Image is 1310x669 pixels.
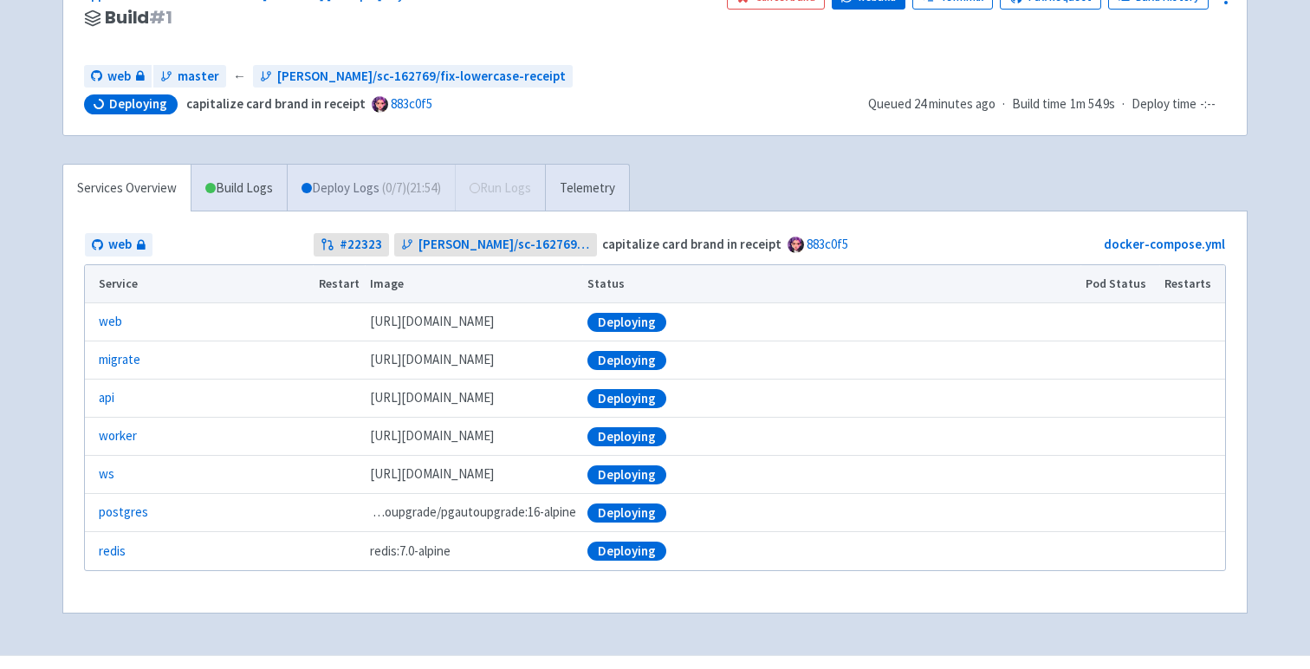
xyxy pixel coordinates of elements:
span: [DOMAIN_NAME][URL] [370,464,494,484]
a: redis [99,542,126,562]
a: web [84,65,152,88]
div: Deploying [587,389,666,408]
a: Services Overview [63,165,191,212]
th: Service [85,265,313,303]
a: Telemetry [545,165,629,212]
span: ← [233,67,246,87]
span: 1m 54.9s [1070,94,1115,114]
span: web [108,235,132,255]
span: [DOMAIN_NAME][URL] [370,312,494,332]
span: Deploy time [1132,94,1197,114]
time: 24 minutes ago [914,95,995,112]
strong: # 22323 [340,235,382,255]
th: Image [365,265,582,303]
span: [PERSON_NAME]/sc-162769/fix-lowercase-receipt [277,67,566,87]
a: web [99,312,122,332]
a: [PERSON_NAME]/sc-162769/fix-lowercase-receipt [253,65,573,88]
a: Build Logs [191,165,287,212]
div: Deploying [587,351,666,370]
span: master [178,67,219,87]
strong: capitalize card brand in receipt [186,95,366,112]
strong: capitalize card brand in receipt [602,236,781,252]
span: ( 0 / 7 ) (21:54) [382,179,441,198]
th: Restart [313,265,365,303]
div: Deploying [587,542,666,561]
div: · · [868,94,1226,114]
span: Queued [868,95,995,112]
span: web [107,67,131,87]
span: -:-- [1200,94,1216,114]
a: 883c0f5 [391,95,432,112]
a: [PERSON_NAME]/sc-162769/fix-lowercase-receipt [394,233,598,257]
th: Pod Status [1080,265,1159,303]
a: postgres [99,503,148,523]
div: Deploying [587,465,666,484]
div: Deploying [587,427,666,446]
span: [DOMAIN_NAME][URL] [370,388,494,408]
div: Deploying [587,313,666,332]
span: [PERSON_NAME]/sc-162769/fix-lowercase-receipt [418,235,591,255]
a: worker [99,426,137,446]
span: [DOMAIN_NAME][URL] [370,426,494,446]
a: Deploy Logs (0/7)(21:54) [287,165,455,212]
th: Status [582,265,1080,303]
span: redis:7.0-alpine [370,542,451,562]
a: migrate [99,350,140,370]
th: Restarts [1159,265,1225,303]
a: #22323 [314,233,389,257]
span: Deploying [109,95,167,113]
a: docker-compose.yml [1104,236,1225,252]
a: master [153,65,226,88]
a: api [99,388,114,408]
div: Deploying [587,503,666,523]
span: Build [105,8,172,28]
span: pgautoupgrade/pgautoupgrade:16-alpine [370,503,576,523]
a: web [85,233,152,257]
span: Build time [1012,94,1067,114]
a: ws [99,464,114,484]
span: [DOMAIN_NAME][URL] [370,350,494,370]
a: 883c0f5 [807,236,848,252]
span: # 1 [149,5,172,29]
